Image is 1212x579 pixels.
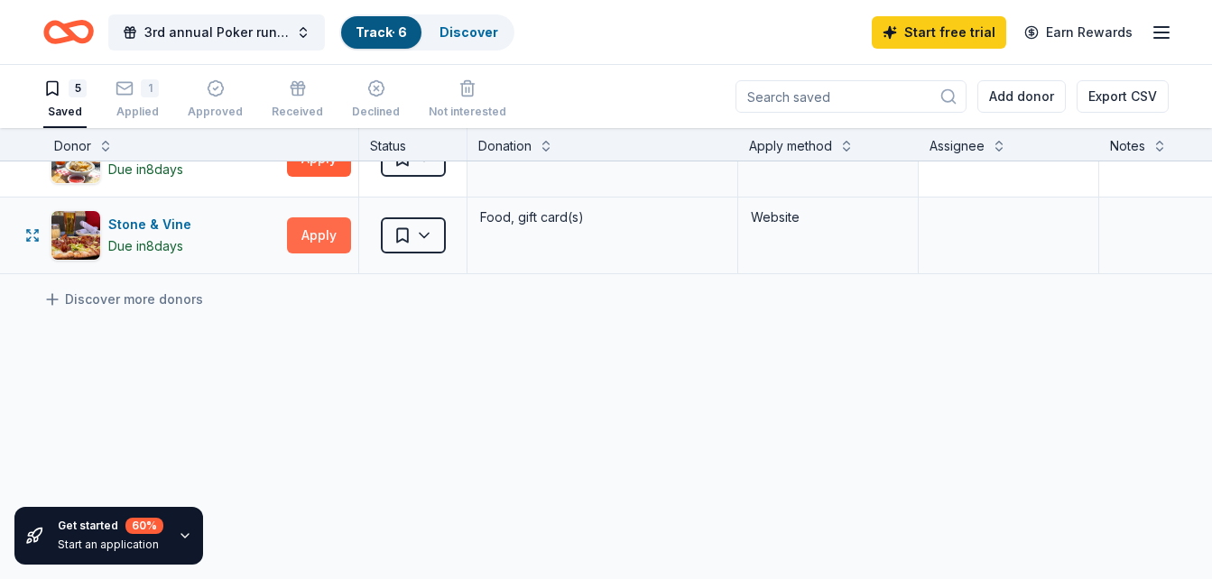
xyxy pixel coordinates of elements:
[51,210,280,261] button: Image for Stone & VineStone & VineDue in8days
[1077,80,1169,113] button: Export CSV
[43,289,203,310] a: Discover more donors
[1013,16,1143,49] a: Earn Rewards
[339,14,514,51] button: Track· 6Discover
[43,105,87,119] div: Saved
[144,22,289,43] span: 3rd annual Poker run/Raffle
[930,135,985,157] div: Assignee
[439,24,498,40] a: Discover
[108,235,183,257] div: Due in 8 days
[429,72,506,128] button: Not interested
[58,518,163,534] div: Get started
[287,217,351,253] button: Apply
[1110,135,1145,157] div: Notes
[352,105,400,119] div: Declined
[478,135,532,157] div: Donation
[749,135,832,157] div: Apply method
[51,211,100,260] img: Image for Stone & Vine
[272,105,323,119] div: Received
[69,79,87,97] div: 5
[352,72,400,128] button: Declined
[977,80,1066,113] button: Add donor
[43,11,94,53] a: Home
[359,128,467,161] div: Status
[141,79,159,97] div: 1
[188,72,243,128] button: Approved
[429,105,506,119] div: Not interested
[54,135,91,157] div: Donor
[736,80,967,113] input: Search saved
[125,518,163,534] div: 60 %
[43,72,87,128] button: 5Saved
[58,538,163,552] div: Start an application
[872,16,1006,49] a: Start free trial
[108,14,325,51] button: 3rd annual Poker run/Raffle
[751,207,905,228] div: Website
[356,24,407,40] a: Track· 6
[272,72,323,128] button: Received
[116,105,159,119] div: Applied
[188,105,243,119] div: Approved
[108,214,199,235] div: Stone & Vine
[478,205,726,230] div: Food, gift card(s)
[108,159,183,180] div: Due in 8 days
[116,72,159,128] button: 1Applied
